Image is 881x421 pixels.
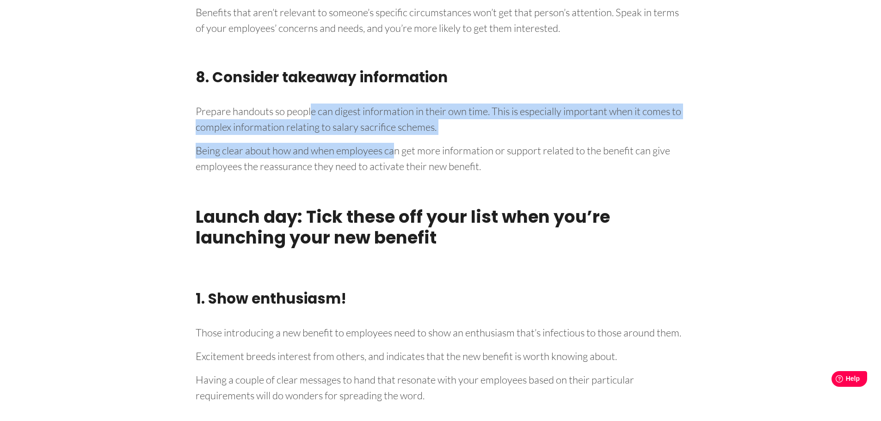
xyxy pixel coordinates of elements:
p: Excitement breeds interest from others, and indicates that the new benefit is worth knowing about. [196,345,686,364]
strong: 8. Consider takeaway information [196,67,448,87]
p: Being clear about how and when employees can get more information or support related to the benef... [196,140,686,174]
strong: 1. Show enthusiasm! [196,288,346,309]
p: Having a couple of clear messages to hand that resonate with your employees based on their partic... [196,369,686,403]
p: Benefits that aren’t relevant to someone’s specific circumstances won’t get that person’s attenti... [196,1,686,36]
iframe: Help widget launcher [799,367,871,393]
p: Prepare handouts so people can digest information in their own time. This is especially important... [196,100,686,135]
p: Those introducing a new benefit to employees need to show an enthusiasm that’s infectious to thos... [196,322,686,341]
strong: Launch day: Tick these off your list when you’re launching your new benefit [196,205,610,250]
